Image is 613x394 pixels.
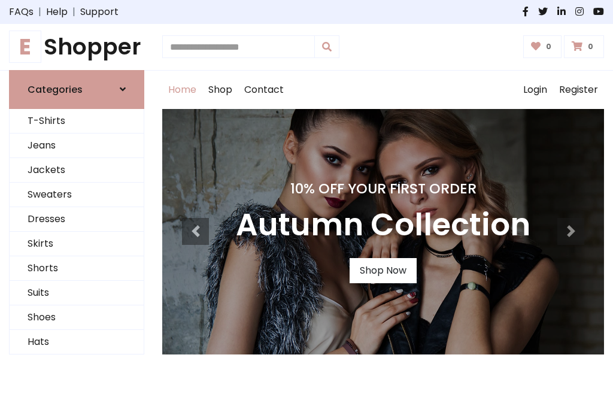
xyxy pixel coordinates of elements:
h1: Shopper [9,34,144,60]
a: Contact [238,71,290,109]
h6: Categories [28,84,83,95]
a: EShopper [9,34,144,60]
span: | [34,5,46,19]
span: E [9,31,41,63]
span: | [68,5,80,19]
a: Suits [10,281,144,305]
span: 0 [543,41,554,52]
a: Shop [202,71,238,109]
a: Skirts [10,232,144,256]
a: FAQs [9,5,34,19]
h3: Autumn Collection [236,207,530,244]
a: Shorts [10,256,144,281]
a: 0 [564,35,604,58]
h4: 10% Off Your First Order [236,180,530,197]
a: Shop Now [350,258,417,283]
a: T-Shirts [10,109,144,134]
a: Shoes [10,305,144,330]
a: Sweaters [10,183,144,207]
a: Hats [10,330,144,354]
a: 0 [523,35,562,58]
a: Register [553,71,604,109]
span: 0 [585,41,596,52]
a: Dresses [10,207,144,232]
a: Support [80,5,119,19]
a: Jackets [10,158,144,183]
a: Categories [9,70,144,109]
a: Help [46,5,68,19]
a: Login [517,71,553,109]
a: Home [162,71,202,109]
a: Jeans [10,134,144,158]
